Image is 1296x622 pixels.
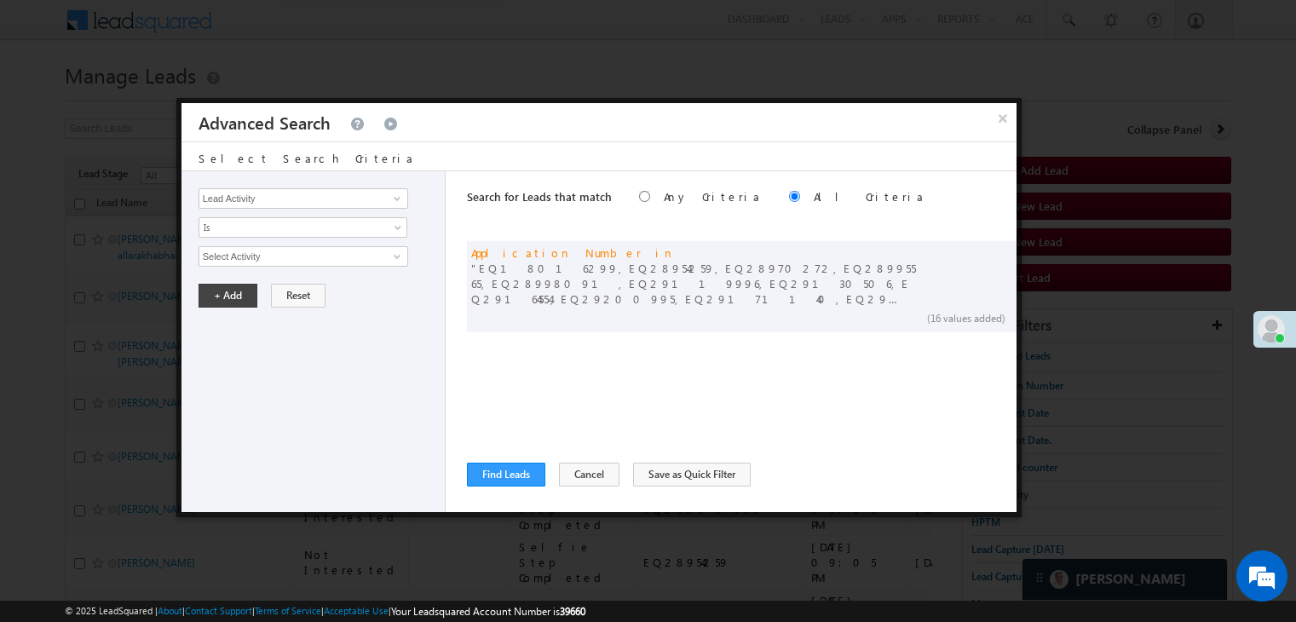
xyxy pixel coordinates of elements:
[467,463,545,487] button: Find Leads
[559,463,619,487] button: Cancel
[199,246,408,267] input: Type to Search
[384,190,406,207] a: Show All Items
[391,605,585,618] span: Your Leadsquared Account Number is
[199,151,415,165] span: Select Search Criteria
[199,284,257,308] button: + Add
[185,605,252,616] a: Contact Support
[158,605,182,616] a: About
[271,284,325,308] button: Reset
[255,605,321,616] a: Terms of Service
[633,463,751,487] button: Save as Quick Filter
[560,605,585,618] span: 39660
[471,245,642,260] span: Application Number
[199,217,407,238] a: Is
[199,220,384,235] span: Is
[655,245,675,260] span: in
[989,103,1017,133] button: ×
[199,188,408,209] input: Type to Search
[384,248,406,265] a: Show All Items
[471,261,919,307] span: EQ18016299,EQ28954259,EQ28970272,EQ28995565,EQ28998091,EQ29119996,EQ29130506,EQ29164554,EQ2920099...
[467,189,612,204] span: Search for Leads that match
[664,189,762,204] label: Any Criteria
[814,189,925,204] label: All Criteria
[927,312,1005,325] span: (16 values added)
[324,605,389,616] a: Acceptable Use
[199,103,331,141] h3: Advanced Search
[65,603,585,619] span: © 2025 LeadSquared | | | | |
